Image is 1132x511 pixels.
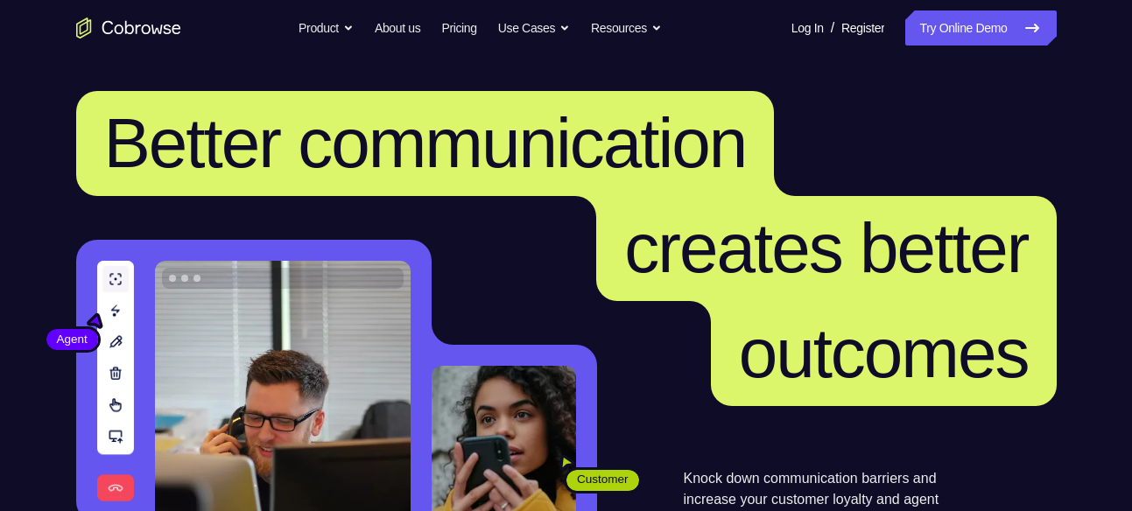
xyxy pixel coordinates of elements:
[591,10,662,45] button: Resources
[624,209,1028,287] span: creates better
[104,104,747,182] span: Better communication
[76,17,181,38] a: Go to the home page
[739,314,1029,392] span: outcomes
[905,10,1056,45] a: Try Online Demo
[441,10,476,45] a: Pricing
[791,10,824,45] a: Log In
[498,10,570,45] button: Use Cases
[299,10,354,45] button: Product
[841,10,884,45] a: Register
[831,17,834,38] span: /
[375,10,420,45] a: About us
